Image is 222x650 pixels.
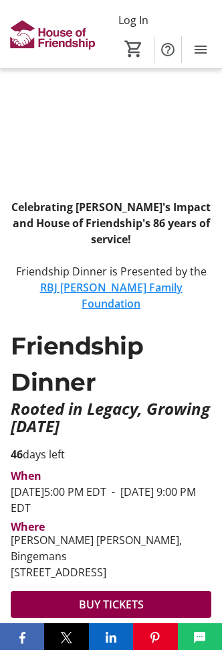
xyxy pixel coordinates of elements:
button: SMS [178,623,222,650]
span: - [106,484,120,499]
button: LinkedIn [89,623,133,650]
em: Rooted in Legacy, Growing [DATE] [11,397,214,437]
span: BUY TICKETS [79,596,144,612]
strong: Celebrating [PERSON_NAME]'s Impact and House of Friendship's 86 years of service! [11,200,211,247]
span: Friendship Dinner [11,331,143,397]
div: Where [11,521,45,532]
img: House of Friendship's Logo [8,9,97,60]
button: Log In [108,9,159,31]
button: Cart [122,37,146,61]
span: [DATE] 9:00 PM EDT [11,484,196,515]
p: Friendship Dinner is Presented by the [11,263,211,279]
div: [STREET_ADDRESS] [11,564,211,580]
button: BUY TICKETS [11,591,211,618]
div: [PERSON_NAME] [PERSON_NAME], Bingemans [11,532,211,564]
div: When [11,468,41,484]
span: 46 [11,447,23,462]
a: RBJ [PERSON_NAME] Family Foundation [40,280,183,311]
span: [DATE] 5:00 PM EDT [11,484,106,499]
button: Pinterest [133,623,177,650]
button: Menu [187,36,214,63]
span: Log In [118,12,148,28]
button: X [44,623,88,650]
p: days left [11,446,211,462]
button: Help [154,36,181,63]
